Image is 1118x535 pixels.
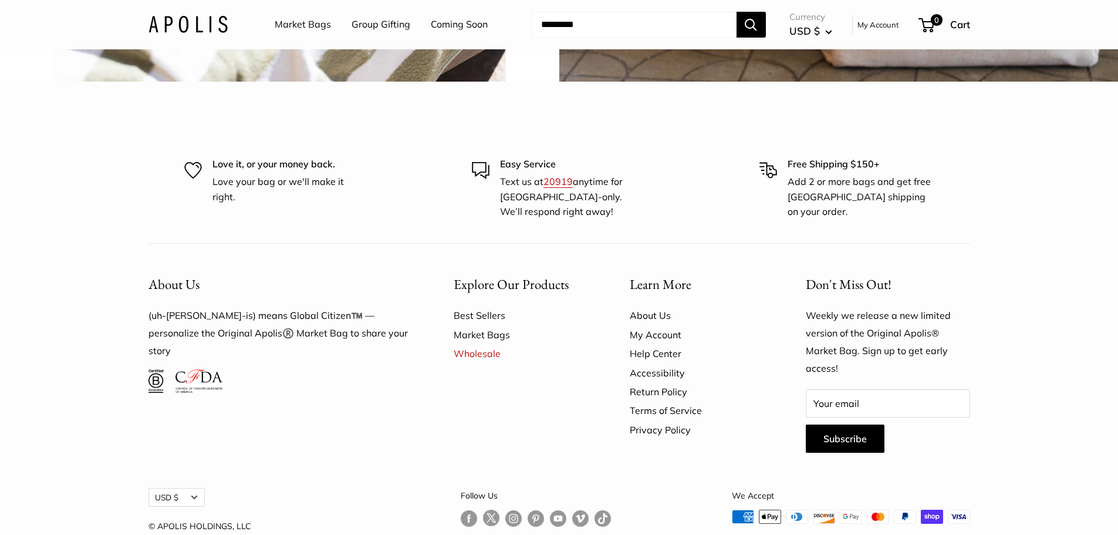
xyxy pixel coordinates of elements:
a: Follow us on Tumblr [595,510,611,527]
a: My Account [857,18,899,32]
button: Search [737,12,766,38]
a: Coming Soon [431,16,488,33]
a: Privacy Policy [630,420,765,439]
button: About Us [148,273,413,296]
button: USD $ [789,22,832,41]
span: Cart [950,18,970,31]
a: 0 Cart [920,15,970,34]
a: Follow us on YouTube [550,510,566,527]
p: Free Shipping $150+ [788,157,934,172]
a: Help Center [630,344,765,363]
a: Follow us on Instagram [505,510,522,527]
button: Explore Our Products [454,273,589,296]
button: Learn More [630,273,765,296]
input: Search... [532,12,737,38]
p: (uh-[PERSON_NAME]-is) means Global Citizen™️ — personalize the Original Apolis®️ Market Bag to sh... [148,307,413,360]
a: Follow us on Pinterest [528,510,544,527]
span: Explore Our Products [454,275,569,293]
p: We Accept [732,488,970,503]
a: Follow us on Twitter [483,510,499,531]
p: Easy Service [500,157,647,172]
p: Love your bag or we'll make it right. [212,174,359,204]
img: Council of Fashion Designers of America Member [175,369,222,393]
a: My Account [630,325,765,344]
p: Don't Miss Out! [806,273,970,296]
p: Follow Us [461,488,611,503]
a: Wholesale [454,344,589,363]
p: Text us at anytime for [GEOGRAPHIC_DATA]-only. We’ll respond right away! [500,174,647,220]
a: Market Bags [454,325,589,344]
img: Certified B Corporation [148,369,164,393]
a: Accessibility [630,364,765,382]
a: 20919 [543,176,573,187]
p: Add 2 or more bags and get free [GEOGRAPHIC_DATA] shipping on your order. [788,174,934,220]
a: Follow us on Vimeo [572,510,589,527]
p: Love it, or your money back. [212,157,359,172]
p: Weekly we release a new limited version of the Original Apolis® Market Bag. Sign up to get early ... [806,307,970,378]
a: Best Sellers [454,306,589,325]
span: Currency [789,9,832,25]
a: Return Policy [630,382,765,401]
span: 0 [930,14,942,26]
a: About Us [630,306,765,325]
span: About Us [148,275,200,293]
a: Follow us on Facebook [461,510,477,527]
span: USD $ [789,25,820,37]
a: Group Gifting [352,16,410,33]
span: Learn More [630,275,691,293]
button: USD $ [148,488,205,507]
img: Apolis [148,16,228,33]
a: Market Bags [275,16,331,33]
a: Terms of Service [630,401,765,420]
button: Subscribe [806,425,884,453]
